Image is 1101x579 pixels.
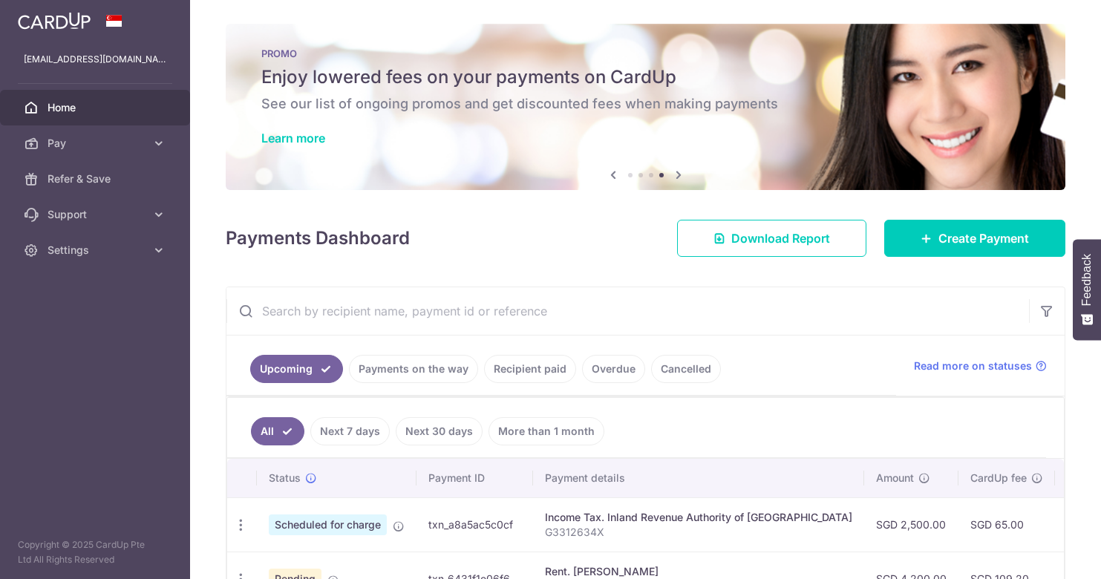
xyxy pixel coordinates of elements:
button: Feedback - Show survey [1073,239,1101,340]
span: Refer & Save [48,171,146,186]
th: Payment details [533,459,864,497]
span: Download Report [731,229,830,247]
a: Overdue [582,355,645,383]
a: More than 1 month [489,417,604,445]
div: Income Tax. Inland Revenue Authority of [GEOGRAPHIC_DATA] [545,510,852,525]
span: Create Payment [938,229,1029,247]
span: Pay [48,136,146,151]
a: Recipient paid [484,355,576,383]
a: Upcoming [250,355,343,383]
h4: Payments Dashboard [226,225,410,252]
p: PROMO [261,48,1030,59]
img: Latest Promos banner [226,24,1065,190]
span: Settings [48,243,146,258]
th: Payment ID [416,459,533,497]
td: SGD 65.00 [958,497,1055,552]
a: All [251,417,304,445]
a: Payments on the way [349,355,478,383]
span: Amount [876,471,914,485]
span: Read more on statuses [914,359,1032,373]
span: Scheduled for charge [269,514,387,535]
a: Next 30 days [396,417,483,445]
span: Status [269,471,301,485]
p: G3312634X [545,525,852,540]
p: [EMAIL_ADDRESS][DOMAIN_NAME] [24,52,166,67]
div: Rent. [PERSON_NAME] [545,564,852,579]
a: Download Report [677,220,866,257]
span: Home [48,100,146,115]
a: Read more on statuses [914,359,1047,373]
h5: Enjoy lowered fees on your payments on CardUp [261,65,1030,89]
a: Create Payment [884,220,1065,257]
a: Next 7 days [310,417,390,445]
span: Support [48,207,146,222]
td: txn_a8a5ac5c0cf [416,497,533,552]
a: Cancelled [651,355,721,383]
h6: See our list of ongoing promos and get discounted fees when making payments [261,95,1030,113]
input: Search by recipient name, payment id or reference [226,287,1029,335]
span: Feedback [1080,254,1094,306]
img: CardUp [18,12,91,30]
a: Learn more [261,131,325,145]
iframe: Opens a widget where you can find more information [1005,534,1086,572]
td: SGD 2,500.00 [864,497,958,552]
span: CardUp fee [970,471,1027,485]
